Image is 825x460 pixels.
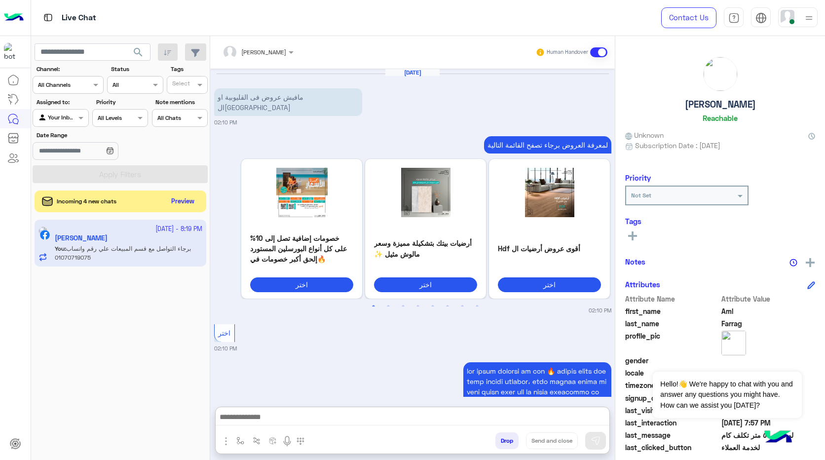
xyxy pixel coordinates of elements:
[385,69,440,76] h6: [DATE]
[625,173,651,182] h6: Priority
[236,437,244,445] img: select flow
[297,437,304,445] img: make a call
[635,140,720,151] span: Subscription Date : [DATE]
[111,65,162,74] label: Status
[685,99,756,110] h5: [PERSON_NAME]
[4,7,24,28] img: Logo
[721,318,816,329] span: Farrag
[220,435,232,447] img: send attachment
[33,165,208,183] button: Apply Filters
[167,194,199,209] button: Preview
[57,197,116,206] span: Incoming 4 new chats
[374,168,477,217] img: V2hhdHNBcHAgSW1hZ2UgMjAyNS0wNC0xMyBhdCAxMSUyRTM1JTJFMjQgQU0gKDEpLmpwZWc%3D.jpeg
[526,432,578,449] button: Send and close
[625,418,719,428] span: last_interaction
[728,12,740,24] img: tab
[498,168,601,217] img: V2hhdHNBcHAgSW1hZ2UgMjAyNS0wNC0xMyBhdCAxMSUyRTM2JTJFMDIgQU0uanBlZw%3D%3D.jpeg
[253,437,261,445] img: Trigger scenario
[37,98,87,107] label: Assigned to:
[218,329,230,337] span: اختر
[721,418,816,428] span: 2025-09-18T16:57:14.716Z
[250,233,353,265] p: خصومات إضافية تصل إلى 10% على كل أنواع البورسلين المستورد 🔥إلحق أكبر خصومات في
[398,302,408,311] button: 3 of 4
[374,277,477,292] button: اختر
[761,421,795,455] img: hulul-logo.png
[126,43,150,65] button: search
[625,393,719,403] span: signup_date
[721,331,746,355] img: picture
[132,46,144,58] span: search
[661,7,716,28] a: Contact Us
[42,11,54,24] img: tab
[721,442,816,453] span: لخدمة العملاء
[721,294,816,304] span: Attribute Value
[721,306,816,316] span: Aml
[269,437,277,445] img: create order
[625,130,664,140] span: Unknown
[484,136,611,153] p: 23/8/2025, 2:10 PM
[249,432,265,449] button: Trigger scenario
[250,277,353,292] button: اختر
[457,302,467,311] button: 7 of 4
[625,430,719,440] span: last_message
[625,318,719,329] span: last_name
[547,48,588,56] small: Human Handover
[281,435,293,447] img: send voice note
[413,302,423,311] button: 4 of 4
[171,65,207,74] label: Tags
[241,48,286,56] span: [PERSON_NAME]
[789,259,797,267] img: notes
[250,168,353,217] img: V2hhdHNBcHAgSW1hZ2UgMjAyNS0wNS0xNCBhdCA0JTJFMTIlMkUyNiBQTS5qcGVn.jpeg
[232,432,249,449] button: select flow
[625,368,719,378] span: locale
[4,43,22,61] img: 322208621163248
[703,114,738,122] h6: Reachable
[428,302,438,311] button: 5 of 4
[62,11,96,25] p: Live Chat
[443,302,452,311] button: 6 of 4
[625,442,719,453] span: last_clicked_button
[781,10,794,24] img: userImage
[755,12,767,24] img: tab
[214,118,237,126] small: 02:10 PM
[472,302,482,311] button: 8 of 4
[625,306,719,316] span: first_name
[155,98,206,107] label: Note mentions
[625,405,719,416] span: last_visited_flow
[374,238,477,259] p: أرضيات بيتك بتشكيلة مميزة وسعر مالوش مثيل ✨
[383,302,393,311] button: 2 of 4
[625,280,660,289] h6: Attributes
[803,12,815,24] img: profile
[591,436,600,446] img: send message
[96,98,147,107] label: Priority
[625,380,719,390] span: timezone
[625,331,719,353] span: profile_pic
[625,294,719,304] span: Attribute Name
[37,131,147,140] label: Date Range
[589,307,611,314] small: 02:10 PM
[265,432,281,449] button: create order
[806,258,815,267] img: add
[721,430,816,440] span: لو شقة ٥٠ متر تكلف كام
[37,65,103,74] label: Channel:
[214,345,237,352] small: 02:10 PM
[498,277,601,292] button: اختر
[625,355,719,366] span: gender
[498,243,601,254] p: أقوى عروض أرضيات ال Hdf
[369,302,378,311] button: 1 of 4
[724,7,744,28] a: tab
[214,88,362,116] p: 23/8/2025, 2:10 PM
[625,217,815,226] h6: Tags
[625,257,645,266] h6: Notes
[495,432,519,449] button: Drop
[653,372,801,418] span: Hello!👋 We're happy to chat with you and answer any questions you might have. How can we assist y...
[704,57,737,91] img: picture
[171,79,190,90] div: Select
